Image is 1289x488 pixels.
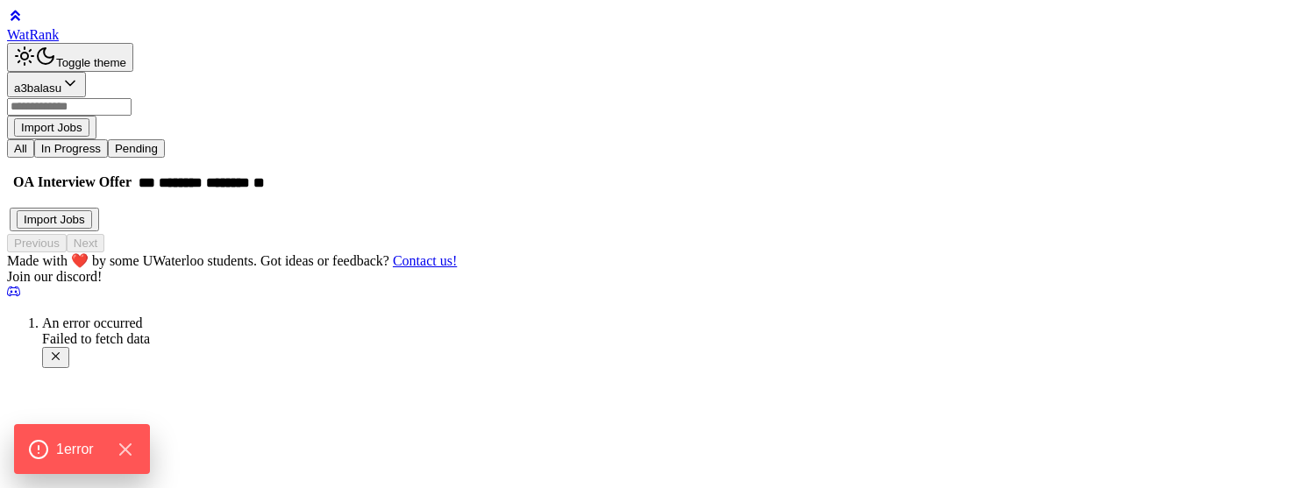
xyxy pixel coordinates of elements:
button: Toggle theme [7,43,133,72]
button: Previous [7,234,67,252]
button: Import Jobs [14,118,89,137]
p: Offer [99,174,132,190]
span: a3balasu [14,81,61,95]
div: Wat [7,27,1282,43]
button: a3balasu [7,72,86,97]
button: All [7,139,34,158]
a: Contact us! [393,253,457,268]
div: An error occurred [42,315,1282,331]
div: Notifications (F8) [7,315,1282,368]
button: Import Jobs [10,208,99,231]
button: Import Jobs [7,116,96,139]
span: Rank [29,27,59,42]
button: In Progress [34,139,108,158]
div: Failed to fetch data [42,331,1282,347]
button: Pending [108,139,165,158]
div: Join our discord! [7,269,1282,285]
p: OA [13,174,34,190]
span: Toggle theme [56,56,126,69]
button: Next [67,234,104,252]
span: Made with ❤️ by some UWaterloo students. Got ideas or feedback? [7,253,457,268]
a: WatRank [7,7,1282,43]
p: Interview [38,174,96,190]
button: Import Jobs [17,210,92,229]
